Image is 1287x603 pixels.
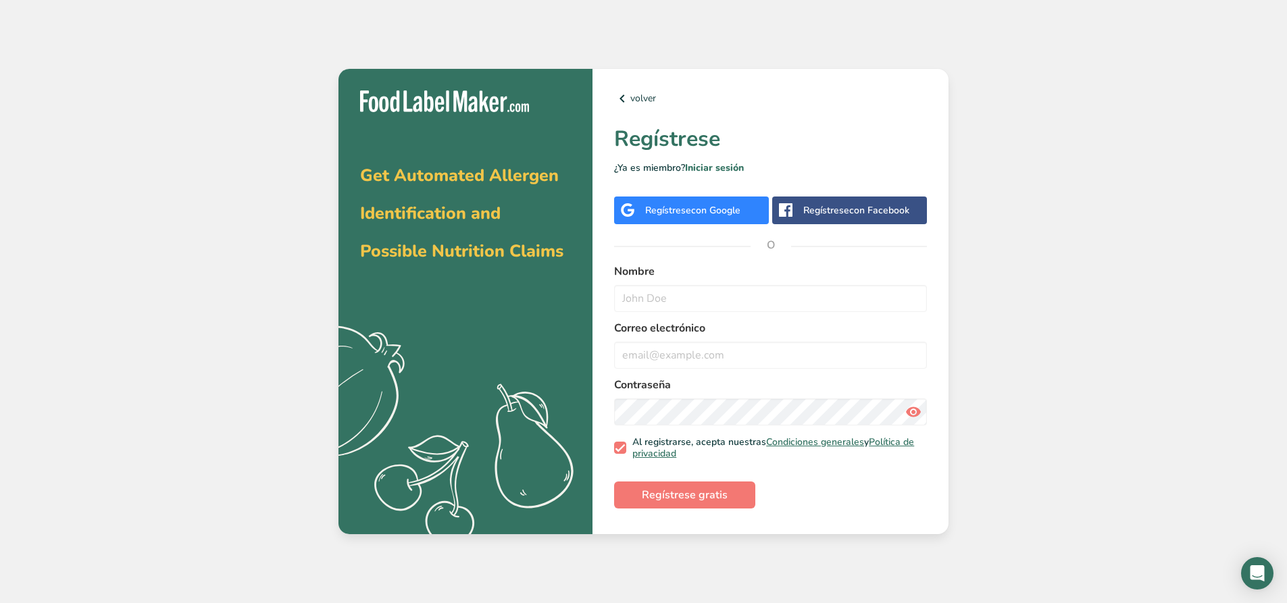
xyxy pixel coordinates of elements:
span: Regístrese gratis [642,487,728,503]
button: Regístrese gratis [614,481,755,508]
a: Iniciar sesión [685,161,744,174]
a: Condiciones generales [766,436,864,448]
span: con Google [691,204,740,217]
img: Food Label Maker [360,90,529,113]
span: Al registrarse, acepta nuestras y [626,436,922,460]
div: Open Intercom Messenger [1241,557,1273,589]
span: con Facebook [849,204,909,217]
div: Regístrese [803,203,909,217]
input: John Doe [614,285,927,312]
label: Correo electrónico [614,320,927,336]
div: Regístrese [645,203,740,217]
label: Contraseña [614,377,927,393]
span: O [751,225,791,265]
label: Nombre [614,263,927,280]
input: email@example.com [614,342,927,369]
a: volver [614,90,927,107]
p: ¿Ya es miembro? [614,161,927,175]
h1: Regístrese [614,123,927,155]
span: Get Automated Allergen Identification and Possible Nutrition Claims [360,164,563,263]
a: Política de privacidad [632,436,914,461]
